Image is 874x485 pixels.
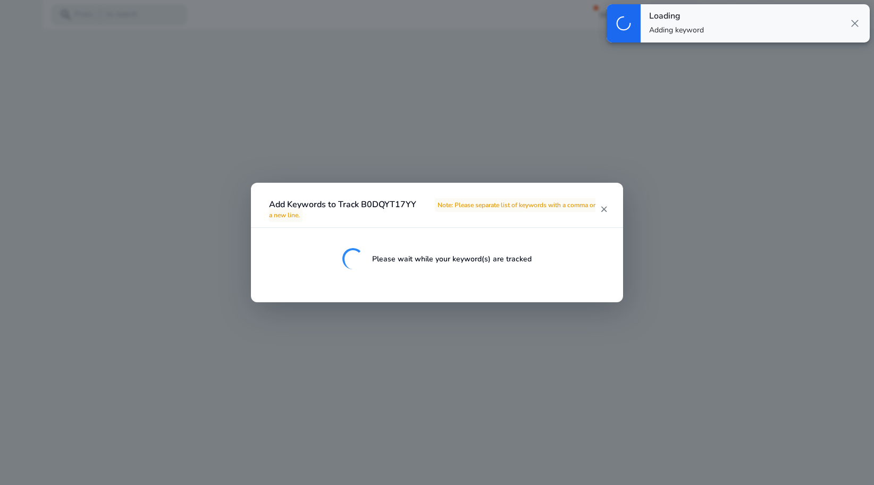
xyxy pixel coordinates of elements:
[649,11,704,21] h4: Loading
[615,15,632,32] span: progress_activity
[600,205,608,214] mat-icon: close
[848,17,861,30] span: close
[269,200,600,220] h4: Add Keywords to Track B0DQYT17YY
[372,255,532,264] h5: Please wait while your keyword(s) are tracked
[649,25,704,36] p: Adding keyword
[269,198,595,222] span: Note: Please separate list of keywords with a comma or a new line.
